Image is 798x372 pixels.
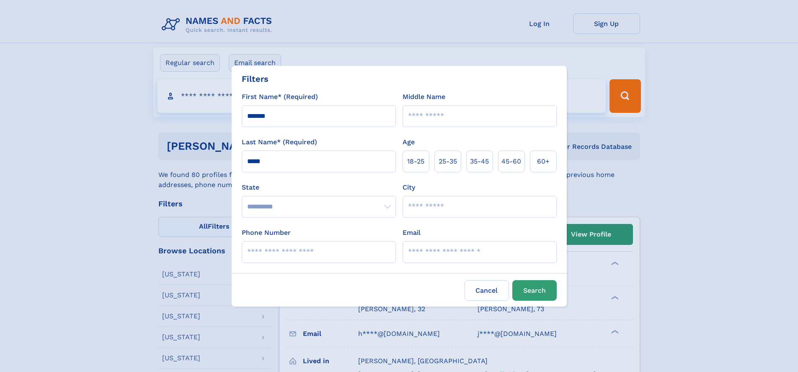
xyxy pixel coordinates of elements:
label: City [403,182,415,193]
label: Cancel [465,280,509,301]
button: Search [512,280,557,301]
label: Email [403,228,421,238]
label: First Name* (Required) [242,92,318,102]
span: 35‑45 [470,156,489,166]
label: Age [403,137,415,147]
div: Filters [242,73,269,85]
span: 18‑25 [407,156,424,166]
label: Middle Name [403,92,445,102]
label: Phone Number [242,228,291,238]
span: 45‑60 [501,156,521,166]
label: Last Name* (Required) [242,137,317,147]
span: 60+ [537,156,550,166]
label: State [242,182,396,193]
span: 25‑35 [439,156,457,166]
